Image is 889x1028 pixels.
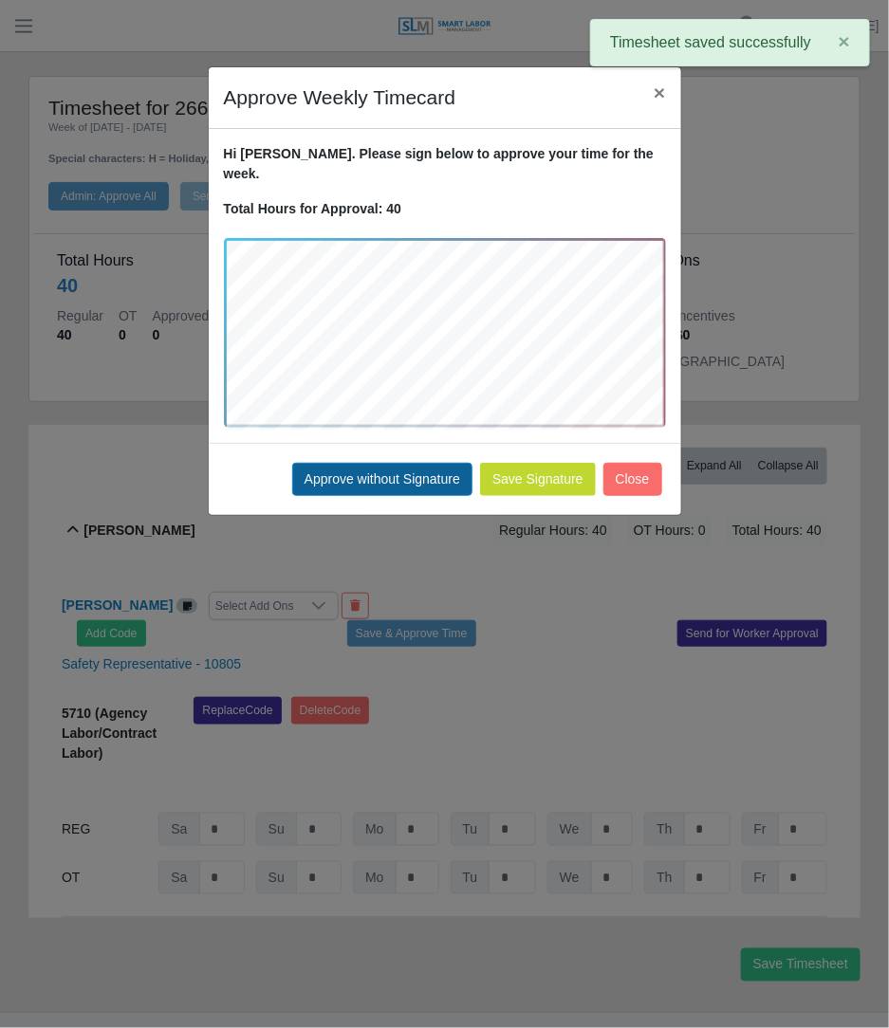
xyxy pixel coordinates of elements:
button: Save Signature [480,463,596,496]
button: Close [603,463,662,496]
h4: Approve Weekly Timecard [224,83,456,113]
span: × [654,82,665,103]
button: Close [639,67,680,118]
strong: Hi [PERSON_NAME]. Please sign below to approve your time for the week. [224,146,655,181]
button: Approve without Signature [292,463,472,496]
div: Timesheet saved successfully [590,19,870,66]
strong: Total Hours for Approval: 40 [224,201,401,216]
